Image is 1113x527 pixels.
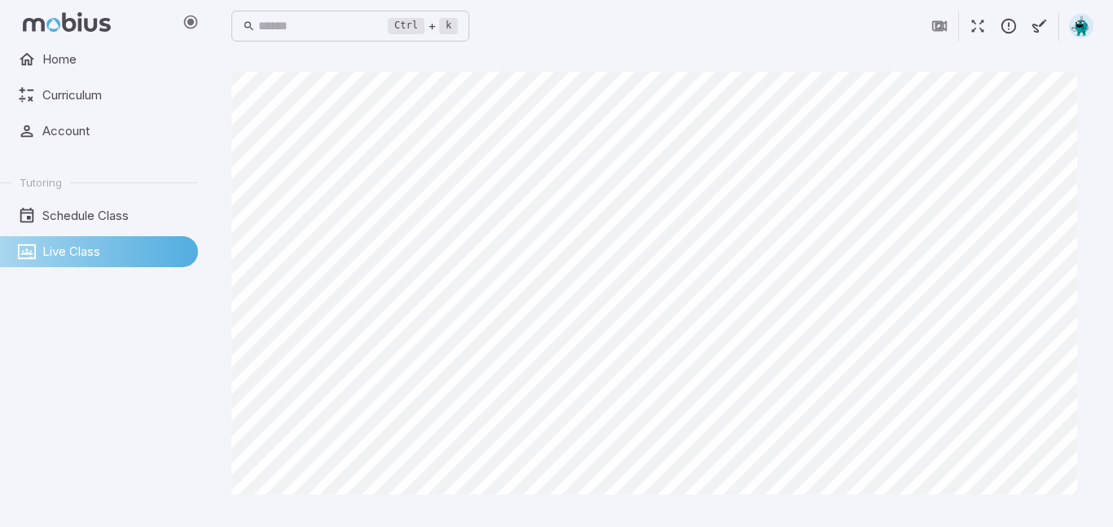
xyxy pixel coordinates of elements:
kbd: Ctrl [388,18,425,34]
span: Account [42,122,187,140]
kbd: k [439,18,458,34]
button: Fullscreen Game [962,11,993,42]
span: Tutoring [20,175,62,190]
button: Start Drawing on Questions [1024,11,1055,42]
div: + [388,16,458,36]
span: Live Class [42,243,187,261]
button: Join in Zoom Client [924,11,955,42]
span: Schedule Class [42,207,187,225]
span: Home [42,51,187,68]
button: Report an Issue [993,11,1024,42]
span: Curriculum [42,86,187,104]
img: octagon.svg [1069,14,1093,38]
